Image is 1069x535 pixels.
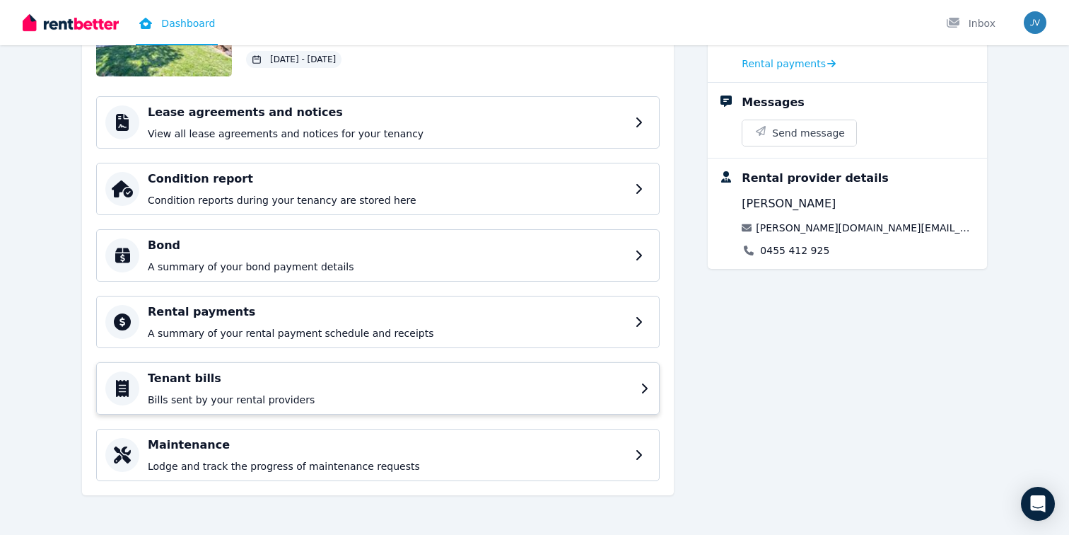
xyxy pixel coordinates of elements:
p: A summary of your rental payment schedule and receipts [148,326,626,340]
h4: Condition report [148,171,626,188]
span: [PERSON_NAME] [742,195,836,212]
button: Send message [742,120,856,146]
h4: Lease agreements and notices [148,104,626,121]
span: Rental payments [742,57,826,71]
div: Inbox [946,16,995,30]
span: [DATE] - [DATE] [270,54,336,65]
p: Condition reports during your tenancy are stored here [148,193,626,207]
p: View all lease agreements and notices for your tenancy [148,127,626,141]
p: Lodge and track the progress of maintenance requests [148,459,626,473]
p: Bills sent by your rental providers [148,393,632,407]
div: Messages [742,94,804,111]
a: 0455 412 925 [760,243,829,258]
p: A summary of your bond payment details [148,260,626,274]
h4: Maintenance [148,437,626,454]
img: Jelena Vukcevic [1024,11,1046,34]
h4: Tenant bills [148,370,632,387]
h4: Rental payments [148,304,626,321]
div: Rental provider details [742,170,888,187]
a: Rental payments [742,57,836,71]
a: [PERSON_NAME][DOMAIN_NAME][EMAIL_ADDRESS][PERSON_NAME][DOMAIN_NAME] [756,221,976,235]
img: RentBetter [23,12,119,33]
h4: Bond [148,237,626,254]
div: Open Intercom Messenger [1021,487,1055,521]
span: Send message [772,126,845,140]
